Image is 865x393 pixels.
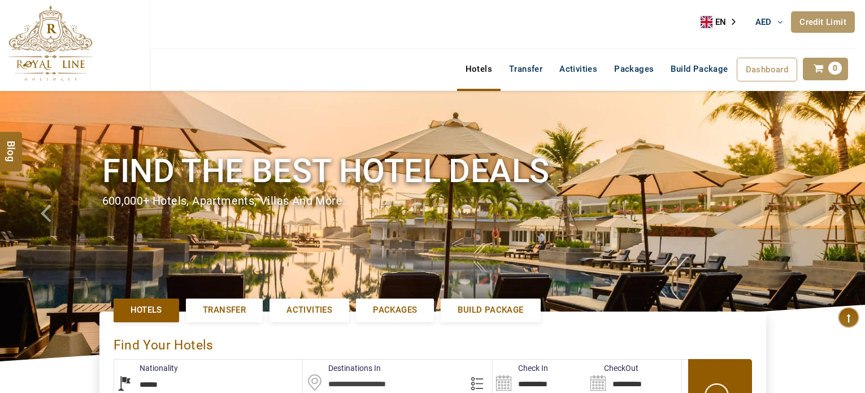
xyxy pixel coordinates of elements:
a: EN [701,14,744,31]
label: Nationality [114,362,178,374]
span: AED [755,17,772,27]
a: Activities [551,58,606,80]
span: Hotels [131,304,162,316]
aside: Language selected: English [701,14,744,31]
span: Build Package [458,304,523,316]
label: CheckOut [587,362,638,374]
a: Hotels [114,299,179,322]
label: Check In [493,362,548,374]
a: Packages [356,299,434,322]
span: Transfer [203,304,246,316]
a: Transfer [186,299,263,322]
span: Dashboard [746,64,789,75]
span: Blog [4,141,19,150]
a: Build Package [441,299,540,322]
a: Build Package [662,58,736,80]
a: 0 [803,58,848,80]
h1: Find the best hotel deals [102,150,763,192]
div: Language [701,14,744,31]
label: Destinations In [303,362,381,374]
span: Packages [373,304,417,316]
span: Activities [286,304,332,316]
img: The Royal Line Holidays [8,5,93,81]
a: Hotels [457,58,501,80]
a: Packages [606,58,662,80]
a: Activities [270,299,349,322]
span: 0 [828,62,842,75]
div: Find Your Hotels [114,326,752,359]
a: Credit Limit [791,11,855,33]
a: Transfer [501,58,551,80]
div: 600,000+ hotels, apartments, villas and more. [102,193,763,209]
